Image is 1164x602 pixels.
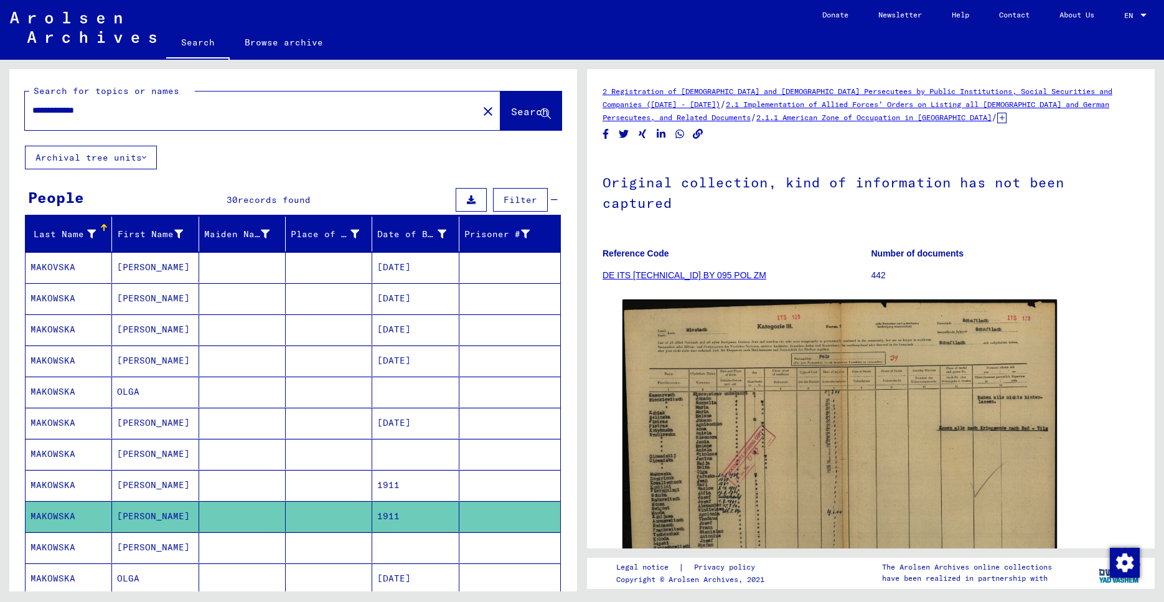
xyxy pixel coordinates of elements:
button: Archival tree units [25,146,157,169]
span: EN [1124,11,1138,20]
span: Search [511,105,548,118]
div: Place of Birth [291,224,375,244]
div: Prisoner # [464,224,545,244]
a: 2.1 Implementation of Allied Forces’ Orders on Listing all [DEMOGRAPHIC_DATA] and German Persecut... [603,100,1109,122]
mat-label: Search for topics or names [34,85,179,96]
b: Number of documents [871,248,964,258]
a: Legal notice [616,561,678,574]
img: yv_logo.png [1096,557,1143,588]
button: Share on Facebook [599,126,613,142]
div: First Name [117,224,198,244]
div: People [28,186,84,209]
mat-cell: MAKOWSKA [26,501,112,532]
mat-cell: [DATE] [372,283,459,314]
button: Share on LinkedIn [655,126,668,142]
mat-cell: [PERSON_NAME] [112,470,199,501]
div: | [616,561,770,574]
a: DE ITS [TECHNICAL_ID] BY 095 POL ZM [603,270,766,280]
span: 30 [227,194,238,205]
span: records found [238,194,311,205]
button: Share on WhatsApp [674,126,687,142]
mat-header-cell: Last Name [26,217,112,252]
img: Arolsen_neg.svg [10,12,156,43]
mat-cell: [DATE] [372,314,459,345]
b: Reference Code [603,248,669,258]
mat-cell: [PERSON_NAME] [112,408,199,438]
mat-cell: OLGA [112,563,199,594]
span: / [751,111,756,123]
mat-cell: MAKOWSKA [26,377,112,407]
mat-header-cell: Prisoner # [459,217,560,252]
mat-cell: [PERSON_NAME] [112,439,199,469]
div: First Name [117,228,182,241]
div: Maiden Name [204,224,285,244]
mat-cell: [PERSON_NAME] [112,314,199,345]
mat-cell: [DATE] [372,408,459,438]
mat-cell: MAKOWSKA [26,408,112,438]
mat-cell: [DATE] [372,563,459,594]
mat-cell: [DATE] [372,346,459,376]
mat-cell: [DATE] [372,252,459,283]
mat-header-cell: Date of Birth [372,217,459,252]
button: Share on Xing [636,126,649,142]
mat-cell: MAKOWSKA [26,283,112,314]
button: Filter [493,188,548,212]
mat-header-cell: Maiden Name [199,217,286,252]
mat-icon: close [481,104,495,119]
mat-cell: MAKOVSKA [26,252,112,283]
span: / [720,98,726,110]
p: 442 [871,269,1140,282]
mat-cell: [PERSON_NAME] [112,346,199,376]
p: Copyright © Arolsen Archives, 2021 [616,574,770,585]
mat-cell: [PERSON_NAME] [112,252,199,283]
button: Search [500,92,561,130]
div: Prisoner # [464,228,530,241]
button: Clear [476,98,500,123]
img: Change consent [1110,548,1140,578]
a: 2 Registration of [DEMOGRAPHIC_DATA] and [DEMOGRAPHIC_DATA] Persecutees by Public Institutions, S... [603,87,1112,109]
div: Maiden Name [204,228,270,241]
mat-header-cell: Place of Birth [286,217,372,252]
mat-cell: [PERSON_NAME] [112,532,199,563]
div: Last Name [31,224,111,244]
mat-cell: [PERSON_NAME] [112,501,199,532]
p: The Arolsen Archives online collections [882,562,1052,573]
button: Copy link [692,126,705,142]
h1: Original collection, kind of information has not been captured [603,154,1139,229]
a: Privacy policy [684,561,770,574]
button: Share on Twitter [617,126,631,142]
mat-cell: MAKOWSKA [26,563,112,594]
div: Last Name [31,228,96,241]
mat-cell: MAKOWSKA [26,314,112,345]
a: Browse archive [230,27,338,57]
a: 2.1.1 American Zone of Occupation in [GEOGRAPHIC_DATA] [756,113,992,122]
div: Change consent [1109,547,1139,577]
mat-cell: OLGA [112,377,199,407]
div: Date of Birth [377,228,446,241]
a: Search [166,27,230,60]
span: / [992,111,997,123]
mat-cell: MAKOWSKA [26,532,112,563]
p: have been realized in partnership with [882,573,1052,584]
div: Place of Birth [291,228,359,241]
div: Date of Birth [377,224,461,244]
mat-header-cell: First Name [112,217,199,252]
mat-cell: MAKOWSKA [26,439,112,469]
mat-cell: MAKOWSKA [26,470,112,501]
mat-cell: MAKOWSKA [26,346,112,376]
span: Filter [504,194,537,205]
mat-cell: [PERSON_NAME] [112,283,199,314]
mat-cell: 1911 [372,501,459,532]
mat-cell: 1911 [372,470,459,501]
